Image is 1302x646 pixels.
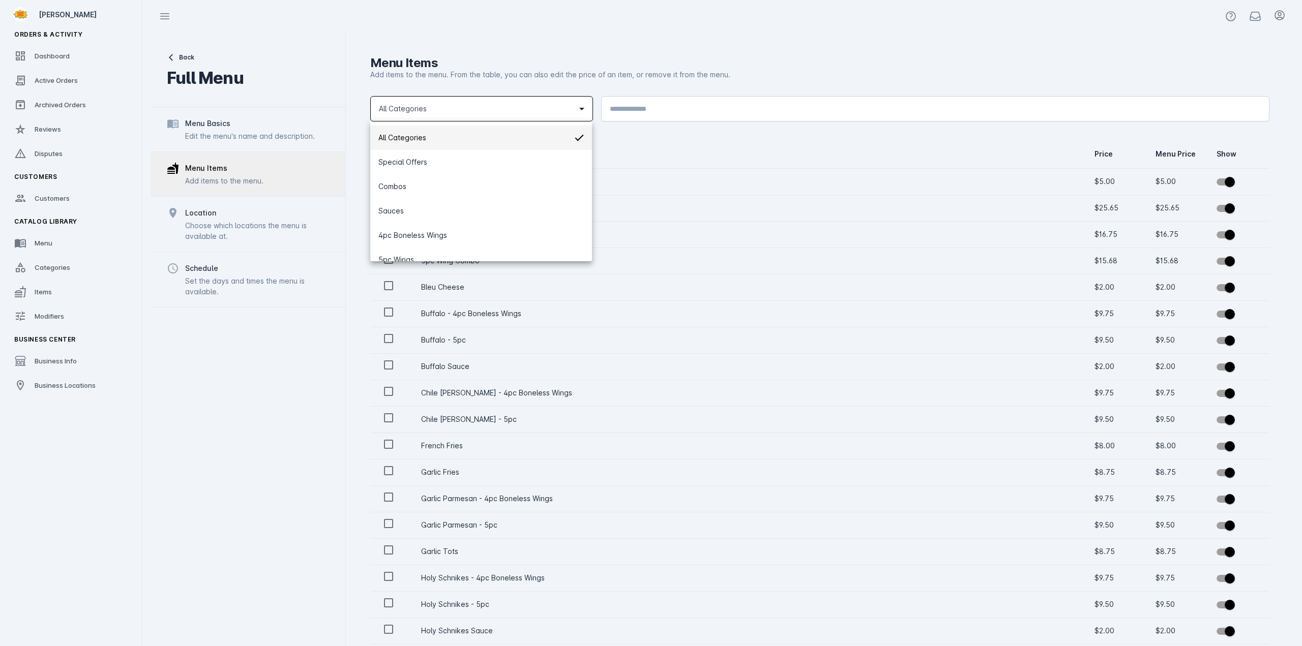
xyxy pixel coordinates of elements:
span: Sauces [378,205,404,217]
span: 4pc Boneless Wings [378,229,447,241]
span: Special Offers [378,156,427,168]
span: All Categories [378,132,426,144]
span: Combos [378,180,406,193]
span: 5pc Wings [378,254,414,266]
